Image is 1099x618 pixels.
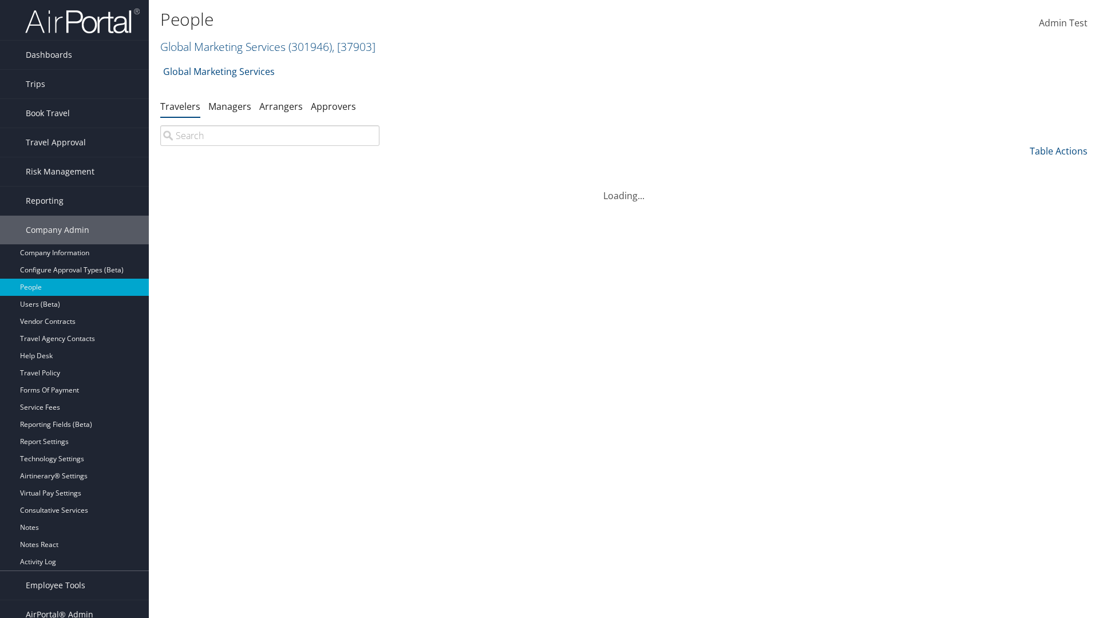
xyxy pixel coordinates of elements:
span: Dashboards [26,41,72,69]
div: Loading... [160,175,1088,203]
a: Approvers [311,100,356,113]
span: ( 301946 ) [288,39,332,54]
img: airportal-logo.png [25,7,140,34]
a: Admin Test [1039,6,1088,41]
input: Search [160,125,379,146]
a: Global Marketing Services [163,60,275,83]
span: Reporting [26,187,64,215]
a: Arrangers [259,100,303,113]
h1: People [160,7,778,31]
a: Managers [208,100,251,113]
span: Admin Test [1039,17,1088,29]
span: Travel Approval [26,128,86,157]
a: Global Marketing Services [160,39,375,54]
span: Risk Management [26,157,94,186]
span: Employee Tools [26,571,85,600]
span: Company Admin [26,216,89,244]
span: Trips [26,70,45,98]
a: Travelers [160,100,200,113]
span: Book Travel [26,99,70,128]
span: , [ 37903 ] [332,39,375,54]
a: Table Actions [1030,145,1088,157]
